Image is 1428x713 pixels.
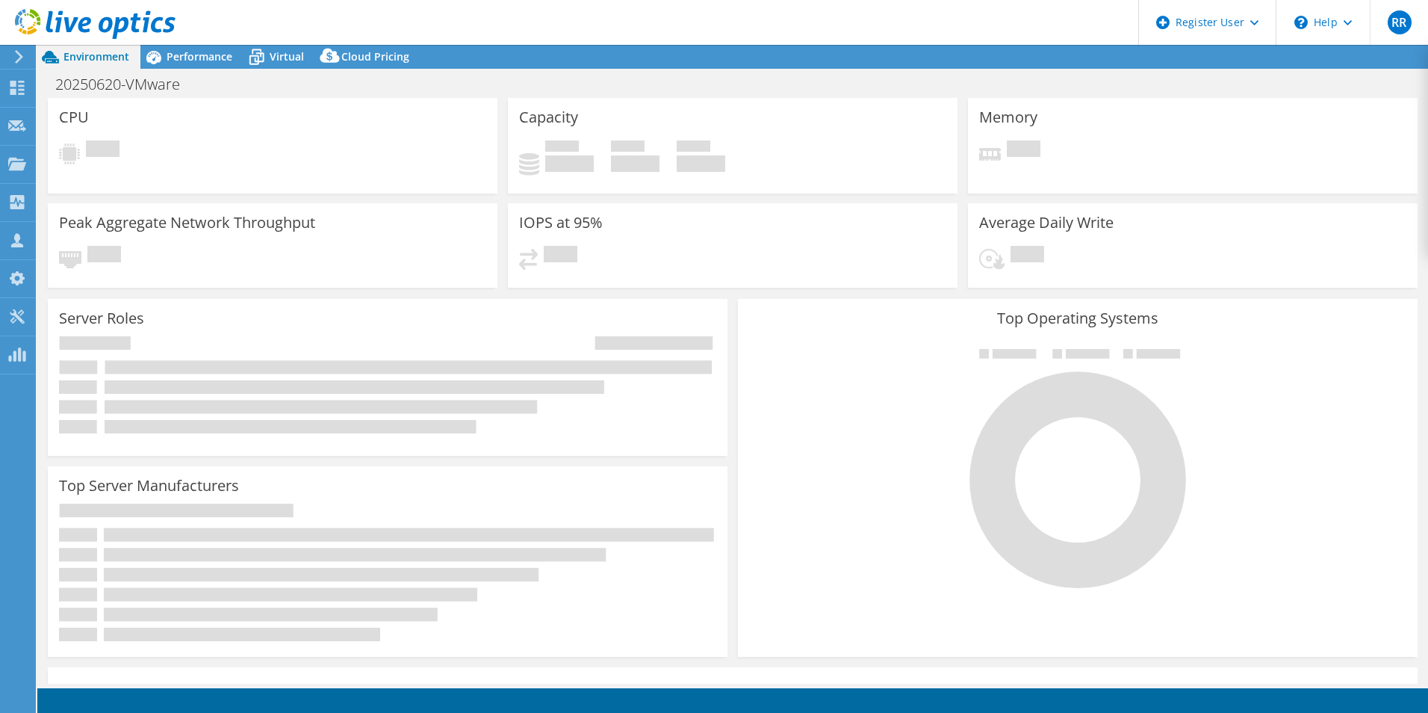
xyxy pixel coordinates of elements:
[1388,10,1412,34] span: RR
[59,214,315,231] h3: Peak Aggregate Network Throughput
[979,109,1037,126] h3: Memory
[611,155,659,172] h4: 0 GiB
[749,310,1406,327] h3: Top Operating Systems
[59,478,239,494] h3: Top Server Manufacturers
[1294,16,1308,29] svg: \n
[677,141,710,155] span: Total
[545,155,594,172] h4: 0 GiB
[677,155,725,172] h4: 0 GiB
[59,109,89,126] h3: CPU
[519,109,578,126] h3: Capacity
[49,76,203,93] h1: 20250620-VMware
[167,49,232,64] span: Performance
[59,310,144,327] h3: Server Roles
[545,141,579,155] span: Used
[270,49,304,64] span: Virtual
[87,246,121,266] span: Pending
[1011,246,1044,266] span: Pending
[544,246,577,266] span: Pending
[519,214,603,231] h3: IOPS at 95%
[979,214,1114,231] h3: Average Daily Write
[341,49,409,64] span: Cloud Pricing
[86,141,119,161] span: Pending
[1007,141,1040,161] span: Pending
[63,49,129,64] span: Environment
[611,141,645,155] span: Free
